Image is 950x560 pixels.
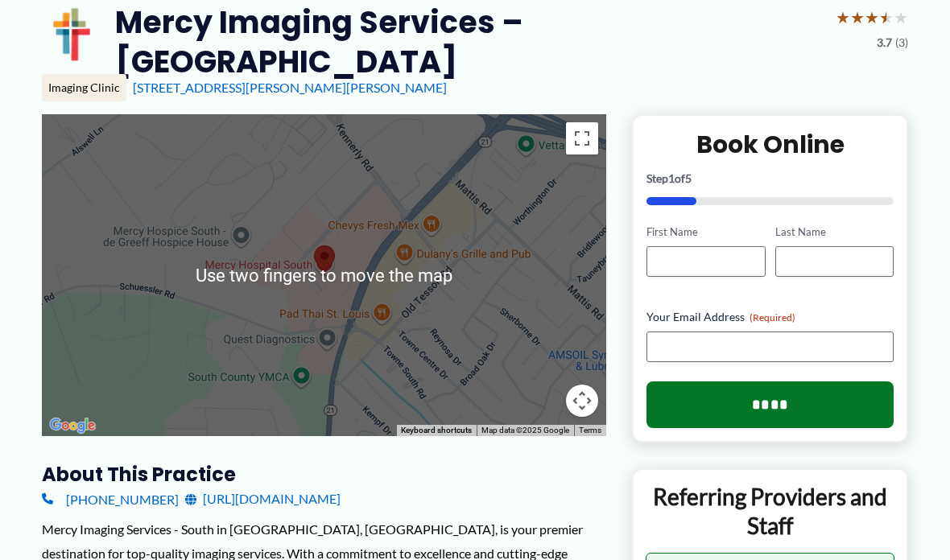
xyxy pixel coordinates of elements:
span: (Required) [750,311,795,323]
h2: Book Online [646,129,894,160]
label: First Name [646,224,765,240]
span: ★ [865,2,879,32]
img: Google [46,415,99,436]
span: ★ [894,2,908,32]
span: ★ [850,2,865,32]
label: Last Name [775,224,894,240]
a: Terms (opens in new tab) [579,426,601,434]
h2: Mercy Imaging Services – [GEOGRAPHIC_DATA] [115,2,823,82]
span: ★ [836,2,850,32]
span: 5 [685,171,692,185]
div: Imaging Clinic [42,74,126,101]
a: [PHONE_NUMBER] [42,487,179,511]
h3: About this practice [42,462,606,487]
span: Map data ©2025 Google [481,426,569,434]
a: Open this area in Google Maps (opens a new window) [46,415,99,436]
a: [URL][DOMAIN_NAME] [185,487,341,511]
label: Your Email Address [646,309,894,325]
span: ★ [879,2,894,32]
p: Step of [646,173,894,184]
span: 1 [668,171,675,185]
a: [STREET_ADDRESS][PERSON_NAME][PERSON_NAME] [133,80,447,95]
span: 3.7 [877,32,892,53]
button: Toggle fullscreen view [566,122,598,154]
span: (3) [895,32,908,53]
button: Keyboard shortcuts [401,425,472,436]
button: Map camera controls [566,385,598,417]
p: Referring Providers and Staff [646,482,894,541]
